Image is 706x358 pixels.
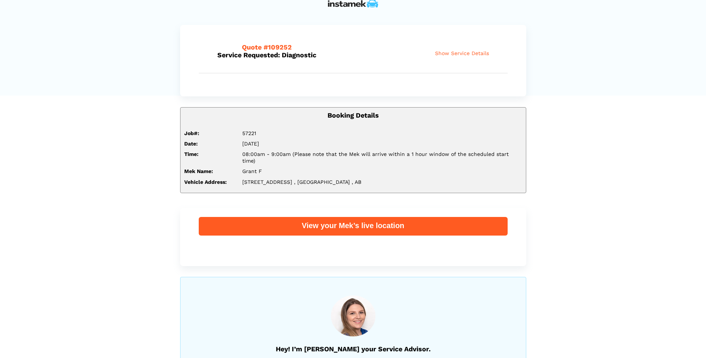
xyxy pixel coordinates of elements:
[184,111,522,119] h5: Booking Details
[237,140,528,147] div: [DATE]
[184,141,198,147] strong: Date:
[184,130,199,136] strong: Job#:
[242,179,292,185] span: [STREET_ADDRESS]
[217,43,335,59] h5: Service Requested: Diagnostic
[435,50,489,57] span: Show Service Details
[242,43,292,51] span: Quote #109252
[352,179,361,185] span: , AB
[237,130,528,137] div: 57221
[199,221,508,230] div: View your Mek’s live location
[237,151,528,164] div: 08:00am - 9:00am (Please note that the Mek will arrive within a 1 hour window of the scheduled st...
[237,168,528,175] div: Grant F
[184,151,198,157] strong: Time:
[199,345,507,353] h5: Hey! I’m [PERSON_NAME] your Service Advisor.
[184,168,213,174] strong: Mek Name:
[184,179,227,185] strong: Vehicle Address:
[294,179,350,185] span: , [GEOGRAPHIC_DATA]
